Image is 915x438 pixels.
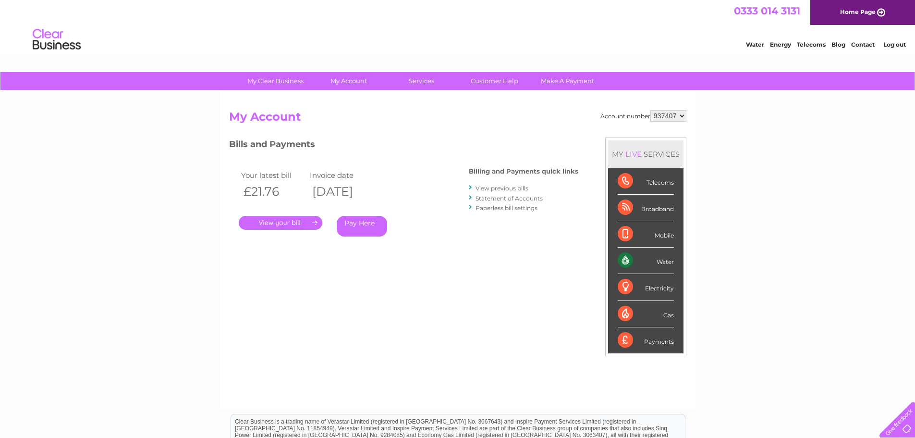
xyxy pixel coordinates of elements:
[618,248,674,274] div: Water
[608,140,683,168] div: MY SERVICES
[831,41,845,48] a: Blog
[623,150,644,159] div: LIVE
[746,41,764,48] a: Water
[618,195,674,221] div: Broadband
[618,301,674,327] div: Gas
[476,185,528,192] a: View previous bills
[239,216,322,230] a: .
[307,182,377,201] th: [DATE]
[455,72,534,90] a: Customer Help
[236,72,315,90] a: My Clear Business
[231,5,685,47] div: Clear Business is a trading name of Verastar Limited (registered in [GEOGRAPHIC_DATA] No. 3667643...
[229,138,578,154] h3: Bills and Payments
[469,168,578,175] h4: Billing and Payments quick links
[476,195,543,202] a: Statement of Accounts
[309,72,388,90] a: My Account
[528,72,607,90] a: Make A Payment
[337,216,387,237] a: Pay Here
[600,110,686,122] div: Account number
[618,327,674,353] div: Payments
[618,274,674,300] div: Electricity
[797,41,826,48] a: Telecoms
[239,182,308,201] th: £21.76
[618,221,674,248] div: Mobile
[229,110,686,128] h2: My Account
[851,41,875,48] a: Contact
[734,5,800,17] a: 0333 014 3131
[770,41,791,48] a: Energy
[883,41,906,48] a: Log out
[307,169,377,182] td: Invoice date
[32,25,81,54] img: logo.png
[239,169,308,182] td: Your latest bill
[618,168,674,195] div: Telecoms
[382,72,461,90] a: Services
[476,204,537,212] a: Paperless bill settings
